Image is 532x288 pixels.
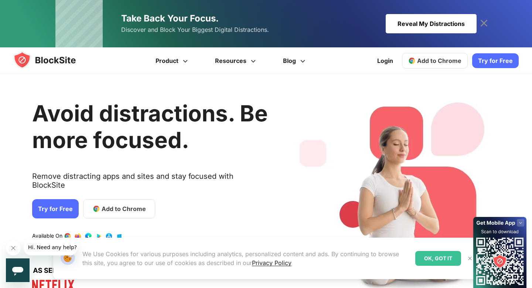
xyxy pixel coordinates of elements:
[102,204,146,213] span: Add to Chrome
[402,53,468,68] a: Add to Chrome
[32,100,268,153] h1: Avoid distractions. Be more focused.
[415,251,461,266] div: OK, GOT IT
[417,57,461,64] span: Add to Chrome
[83,199,155,218] a: Add to Chrome
[24,239,77,255] iframe: Message from company
[32,232,62,240] text: Available On
[6,258,30,282] iframe: Button to launch messaging window
[373,52,398,70] a: Login
[32,199,79,218] a: Try for Free
[465,254,475,263] button: Close
[408,57,416,64] img: chrome-icon.svg
[121,24,269,35] span: Discover and Block Your Biggest Digital Distractions.
[472,53,519,68] a: Try for Free
[121,13,219,24] span: Take Back Your Focus.
[386,14,477,33] div: Reveal My Distractions
[13,51,90,69] img: blocksite-icon.5d769676.svg
[467,255,473,261] img: Close
[6,241,21,255] iframe: Close message
[32,172,268,195] text: Remove distracting apps and sites and stay focused with BlockSite
[82,250,409,267] p: We Use Cookies for various purposes including analytics, personalized content and ads. By continu...
[270,47,320,74] a: Blog
[252,259,291,267] a: Privacy Policy
[143,47,202,74] a: Product
[202,47,270,74] a: Resources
